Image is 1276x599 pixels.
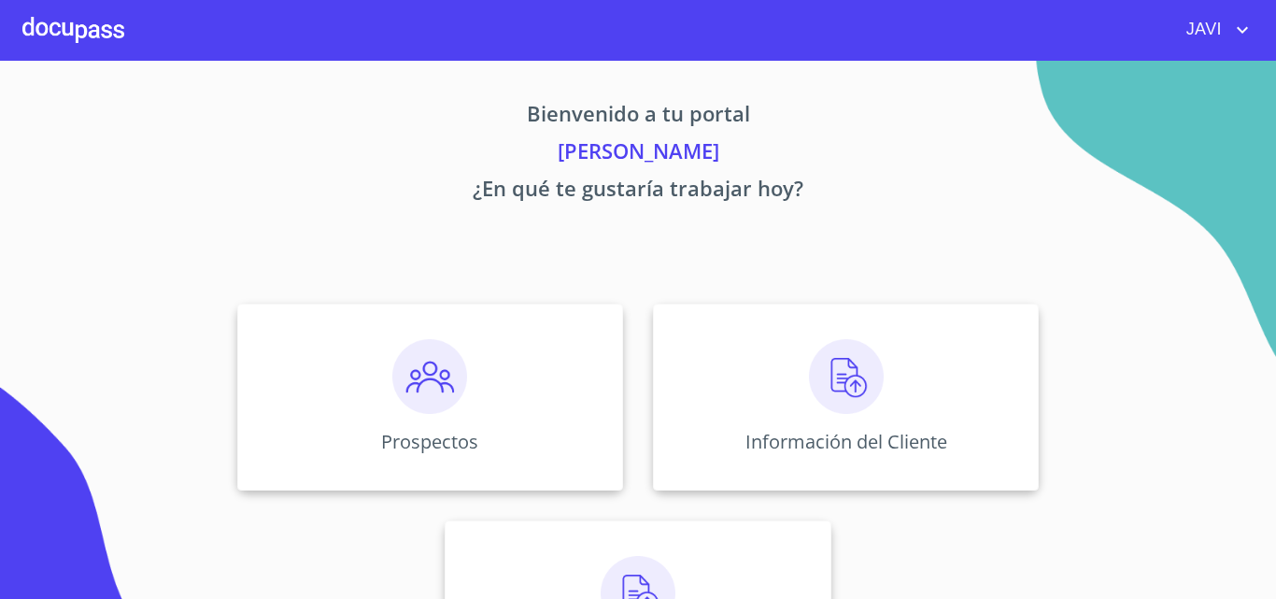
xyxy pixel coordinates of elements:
button: account of current user [1172,15,1254,45]
p: Bienvenido a tu portal [63,98,1213,135]
p: Prospectos [381,429,478,454]
img: carga.png [809,339,884,414]
span: JAVI [1172,15,1231,45]
p: [PERSON_NAME] [63,135,1213,173]
img: prospectos.png [392,339,467,414]
p: ¿En qué te gustaría trabajar hoy? [63,173,1213,210]
p: Información del Cliente [745,429,947,454]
